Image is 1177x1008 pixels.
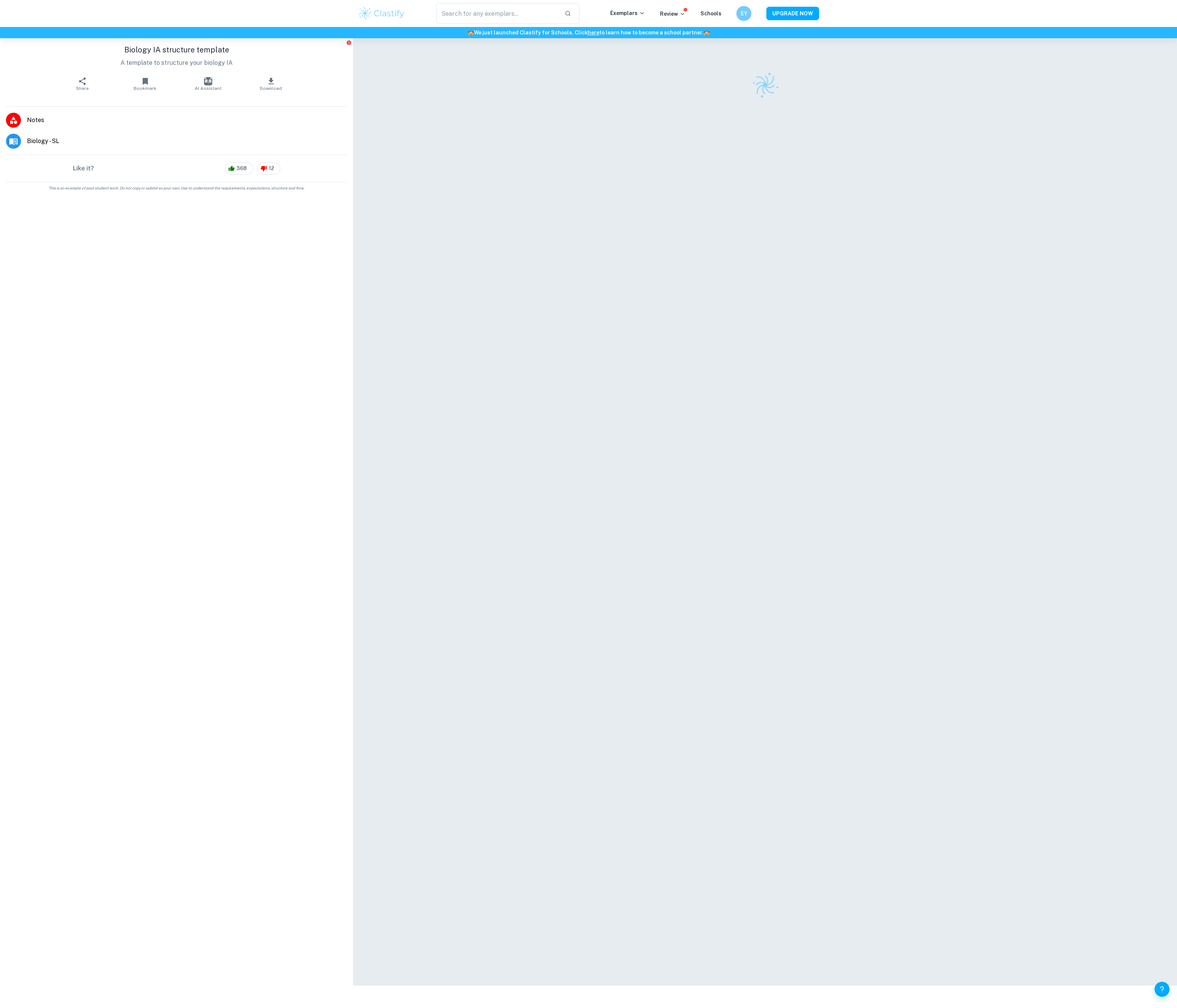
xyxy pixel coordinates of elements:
[265,165,278,172] span: 12
[740,9,748,18] h6: EY
[195,86,222,91] span: AI Assistant
[114,73,177,94] button: Bookmark
[610,9,645,17] p: Exemplars
[588,30,599,36] a: here
[660,10,685,18] p: Review
[240,73,302,94] button: Download
[700,10,721,16] a: Schools
[3,185,350,191] span: This is an example of past student work. Do not copy or submit as your own. Use to understand the...
[358,6,405,21] img: Clastify logo
[257,163,280,174] div: 12
[225,163,253,174] div: 368
[1155,982,1170,997] button: Help and Feedback
[6,58,347,67] p: A template to structure your biology IA
[51,73,114,94] button: Share
[6,44,347,55] h1: Biology IA structure template
[177,73,240,94] button: AI Assistant
[703,30,710,36] span: 🏫
[204,77,212,85] img: AI Assistant
[736,6,751,21] button: EY
[27,116,347,125] span: Notes
[232,165,251,172] span: 368
[346,40,352,45] button: Report issue
[436,3,559,24] input: Search for any exemplars...
[468,30,474,36] span: 🏫
[27,137,347,146] span: Biology - SL
[73,164,94,173] h6: Like it?
[747,67,783,103] img: Clastify logo
[1,28,1176,37] h6: We just launched Clastify for Schools. Click to learn how to become a school partner.
[766,7,819,20] button: UPGRADE NOW
[260,86,282,91] span: Download
[134,86,156,91] span: Bookmark
[76,86,89,91] span: Share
